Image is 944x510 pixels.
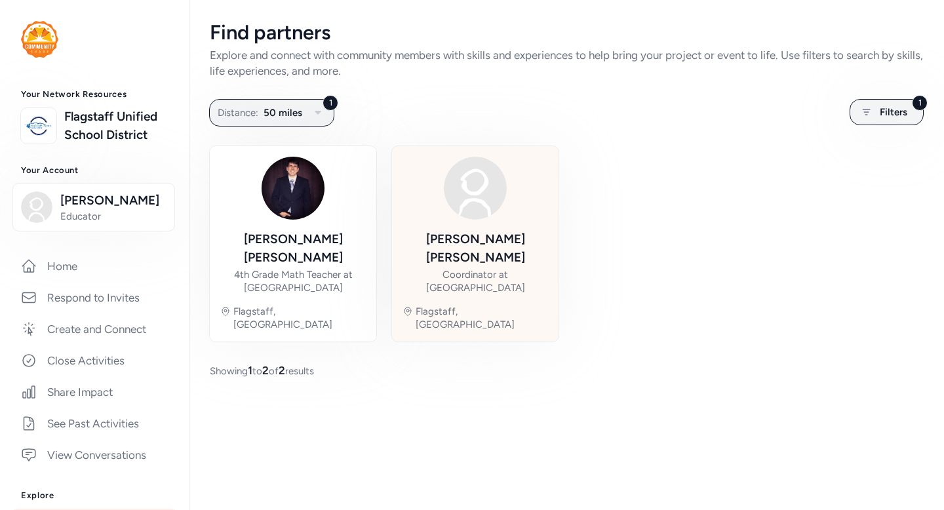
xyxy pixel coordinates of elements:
[60,191,167,210] span: [PERSON_NAME]
[262,364,269,377] span: 2
[233,305,366,331] div: Flagstaff, [GEOGRAPHIC_DATA]
[416,305,548,331] div: Flagstaff, [GEOGRAPHIC_DATA]
[21,89,168,100] h3: Your Network Resources
[64,108,168,144] a: Flagstaff Unified School District
[218,105,258,121] span: Distance:
[10,283,178,312] a: Respond to Invites
[210,363,314,378] span: Showing to of results
[210,21,923,45] div: Find partners
[912,95,928,111] div: 1
[10,441,178,469] a: View Conversations
[10,409,178,438] a: See Past Activities
[444,157,507,220] img: Avatar
[10,252,178,281] a: Home
[262,157,324,220] img: Avatar
[24,111,53,140] img: logo
[210,47,923,79] div: Explore and connect with community members with skills and experiences to help bring your project...
[323,95,338,111] div: 1
[220,230,366,267] div: [PERSON_NAME] [PERSON_NAME]
[209,99,334,127] button: 1Distance:50 miles
[60,210,167,223] span: Educator
[10,346,178,375] a: Close Activities
[220,268,366,294] div: 4th Grade Math Teacher at [GEOGRAPHIC_DATA]
[264,105,302,121] span: 50 miles
[248,364,252,377] span: 1
[403,268,548,294] div: Coordinator at [GEOGRAPHIC_DATA]
[21,165,168,176] h3: Your Account
[12,183,175,231] button: [PERSON_NAME]Educator
[880,104,907,120] span: Filters
[403,230,548,267] div: [PERSON_NAME] [PERSON_NAME]
[10,315,178,343] a: Create and Connect
[21,21,58,58] img: logo
[21,490,168,501] h3: Explore
[10,378,178,406] a: Share Impact
[279,364,285,377] span: 2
